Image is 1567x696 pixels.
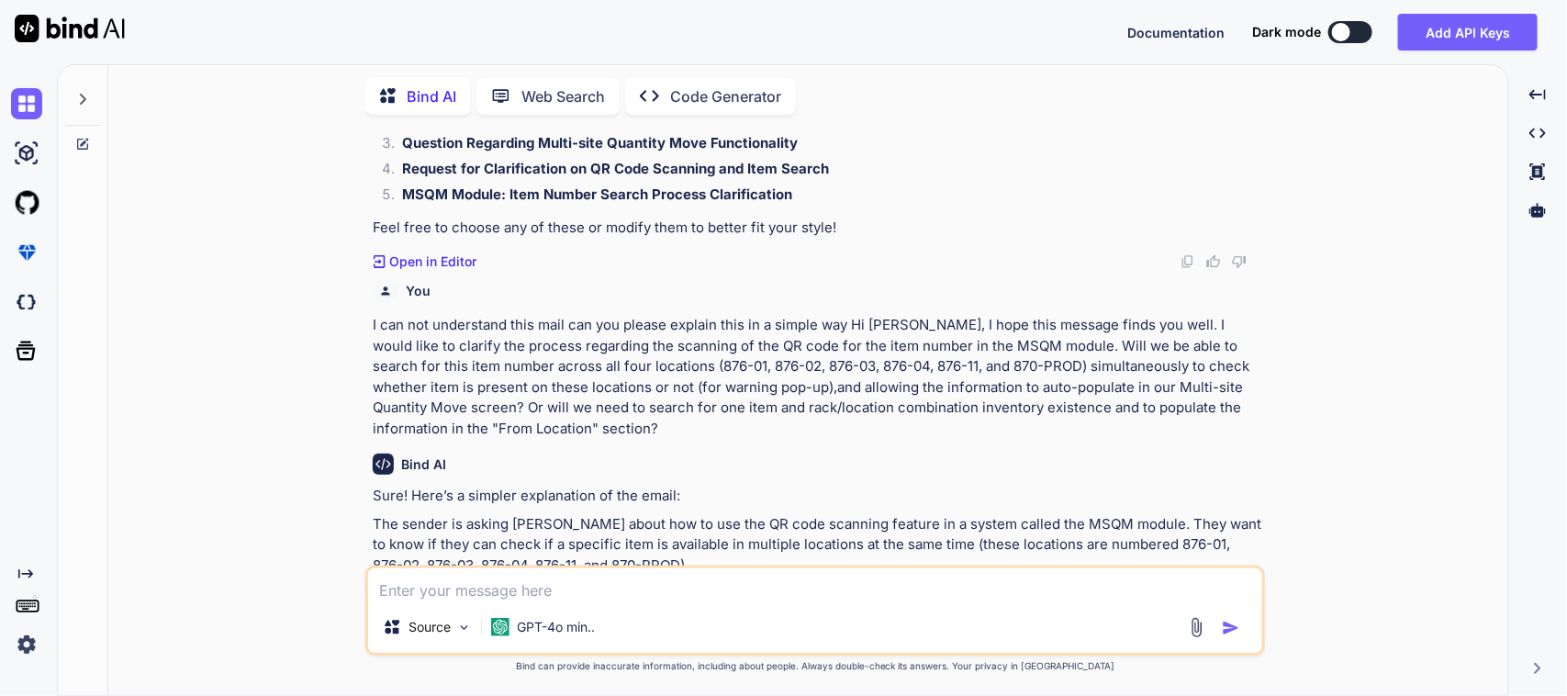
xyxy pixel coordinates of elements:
img: dislike [1232,254,1247,269]
img: GPT-4o mini [491,618,509,636]
p: Source [409,618,451,636]
p: Bind AI [407,85,456,107]
img: icon [1222,619,1240,637]
strong: Request for Clarification on QR Code Scanning and Item Search [402,160,829,177]
p: Code Generator [670,85,781,107]
strong: Question Regarding Multi-site Quantity Move Functionality [402,134,798,152]
img: copy [1181,254,1195,269]
p: Bind can provide inaccurate information, including about people. Always double-check its answers.... [365,659,1265,673]
img: Bind AI [15,15,125,42]
img: ai-studio [11,138,42,169]
p: Web Search [521,85,605,107]
img: premium [11,237,42,268]
p: Feel free to choose any of these or modify them to better fit your style! [373,218,1261,239]
span: Dark mode [1252,23,1321,41]
button: Documentation [1127,23,1225,42]
h6: Bind AI [401,455,446,474]
img: attachment [1186,617,1207,638]
p: Sure! Here’s a simpler explanation of the email: [373,486,1261,507]
img: Pick Models [456,620,472,635]
button: Add API Keys [1398,14,1538,51]
p: I can not understand this mail can you please explain this in a simple way Hi [PERSON_NAME], I ho... [373,315,1261,439]
img: settings [11,629,42,660]
p: The sender is asking [PERSON_NAME] about how to use the QR code scanning feature in a system call... [373,514,1261,577]
p: GPT-4o min.. [517,618,595,636]
h6: You [406,282,431,300]
strong: MSQM Module: Item Number Search Process Clarification [402,185,792,203]
img: githubLight [11,187,42,219]
img: chat [11,88,42,119]
img: darkCloudIdeIcon [11,286,42,318]
img: like [1206,254,1221,269]
p: Open in Editor [389,253,476,271]
span: Documentation [1127,25,1225,40]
